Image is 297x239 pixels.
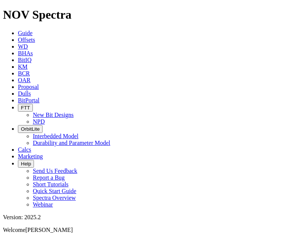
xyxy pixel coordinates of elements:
[18,37,35,43] a: Offsets
[18,97,40,103] a: BitPortal
[33,174,65,181] a: Report a Bug
[18,104,33,112] button: FTT
[33,112,74,118] a: New Bit Designs
[33,133,78,139] a: Interbedded Model
[33,181,69,187] a: Short Tutorials
[33,188,76,194] a: Quick Start Guide
[21,161,31,167] span: Help
[18,84,39,90] a: Proposal
[18,146,31,153] a: Calcs
[18,57,31,63] a: BitIQ
[21,126,40,132] span: OrbitLite
[18,90,31,97] a: Dulls
[18,160,34,168] button: Help
[33,195,76,201] a: Spectra Overview
[18,63,28,70] a: KM
[25,227,73,233] span: [PERSON_NAME]
[33,140,110,146] a: Durability and Parameter Model
[33,118,45,125] a: NPD
[18,153,43,159] a: Marketing
[18,50,33,56] a: BHAs
[33,168,77,174] a: Send Us Feedback
[18,70,30,77] a: BCR
[21,105,30,111] span: FTT
[18,125,43,133] button: OrbitLite
[3,8,294,22] h1: NOV Spectra
[18,77,31,83] a: OAR
[18,43,28,50] a: WD
[3,227,294,233] p: Welcome
[3,214,294,221] div: Version: 2025.2
[33,201,53,208] a: Webinar
[18,30,32,36] a: Guide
